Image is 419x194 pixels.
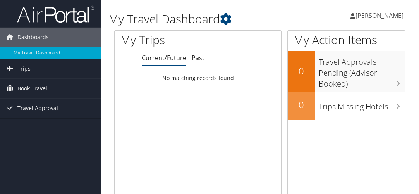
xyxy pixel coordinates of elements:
img: airportal-logo.png [17,5,94,23]
a: 0Trips Missing Hotels [288,92,405,120]
td: No matching records found [115,71,281,85]
a: 0Travel Approvals Pending (Advisor Booked) [288,51,405,92]
h3: Travel Approvals Pending (Advisor Booked) [319,53,405,89]
h1: My Travel Dashboard [108,11,310,27]
h3: Trips Missing Hotels [319,97,405,112]
span: [PERSON_NAME] [355,11,404,20]
a: Past [192,54,204,62]
span: Travel Approval [17,99,58,118]
h2: 0 [288,64,315,78]
a: Current/Future [142,54,186,62]
h2: 0 [288,98,315,111]
h1: My Trips [120,32,206,48]
h1: My Action Items [288,32,405,48]
a: [PERSON_NAME] [350,4,411,27]
span: Dashboards [17,28,49,47]
span: Book Travel [17,79,47,98]
span: Trips [17,59,31,78]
